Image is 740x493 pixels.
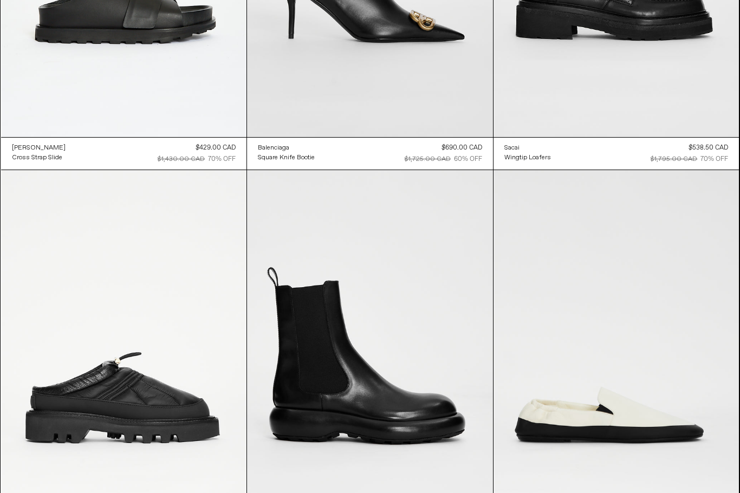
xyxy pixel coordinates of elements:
div: Balenciaga [258,144,289,153]
a: Sacai [504,143,551,153]
a: [PERSON_NAME] [12,143,66,153]
div: Sacai [504,144,520,153]
div: 60% OFF [454,154,482,164]
div: Cross Strap Slide [12,153,62,163]
div: $429.00 CAD [196,143,236,153]
div: $1,430.00 CAD [158,154,205,164]
div: $1,795.00 CAD [651,154,697,164]
div: 70% OFF [208,154,236,164]
div: [PERSON_NAME] [12,144,66,153]
a: Wingtip Loafers [504,153,551,163]
div: $690.00 CAD [442,143,482,153]
a: Cross Strap Slide [12,153,66,163]
a: Balenciaga [258,143,315,153]
div: $538.50 CAD [689,143,728,153]
div: 70% OFF [700,154,728,164]
div: $1,725.00 CAD [405,154,451,164]
a: Square Knife Bootie [258,153,315,163]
